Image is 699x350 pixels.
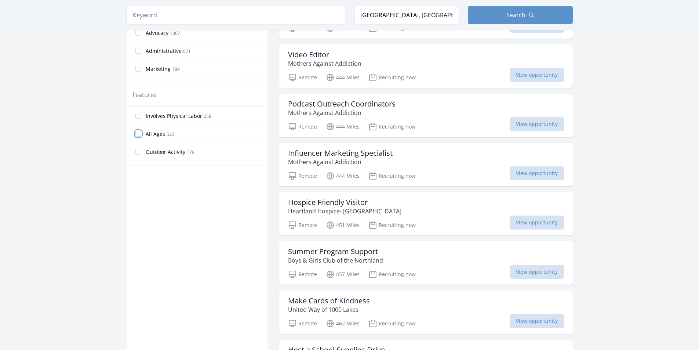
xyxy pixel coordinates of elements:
[288,158,393,166] p: Mothers Against Addiction
[146,29,168,37] span: Advocacy
[279,291,573,334] a: Make Cards of Kindness United Way of 1000 Lakes Remote 462 Miles Recruiting now View opportunity
[288,100,396,108] h3: Podcast Outreach Coordinators
[326,122,360,131] p: 444 Miles
[187,149,194,155] span: 179
[368,122,416,131] p: Recruiting now
[288,149,393,158] h3: Influencer Marketing Specialist
[132,90,157,99] legend: Features
[288,59,361,68] p: Mothers Against Addiction
[368,270,416,279] p: Recruiting now
[135,66,141,72] input: Marketing 789
[510,216,564,230] span: View opportunity
[368,73,416,82] p: Recruiting now
[288,198,401,207] h3: Hospice Friendly Visitor
[510,314,564,328] span: View opportunity
[135,48,141,54] input: Administrative 871
[167,131,174,137] span: 525
[288,270,317,279] p: Remote
[510,68,564,82] span: View opportunity
[288,247,383,256] h3: Summer Program Support
[146,47,182,55] span: Administrative
[135,149,141,155] input: Outdoor Activity 179
[279,44,573,88] a: Video Editor Mothers Against Addiction Remote 444 Miles Recruiting now View opportunity
[368,221,416,230] p: Recruiting now
[135,131,141,137] input: All Ages 525
[288,122,317,131] p: Remote
[510,265,564,279] span: View opportunity
[135,113,141,119] input: Involves Physical Labor 658
[326,270,360,279] p: 457 Miles
[326,172,360,180] p: 444 Miles
[326,319,360,328] p: 462 Miles
[135,30,141,36] input: Advocacy 1307
[288,256,383,265] p: Boys & Girls Club of the Northland
[279,94,573,137] a: Podcast Outreach Coordinators Mothers Against Addiction Remote 444 Miles Recruiting now View oppo...
[510,117,564,131] span: View opportunity
[354,6,459,24] input: Location
[172,66,180,72] span: 789
[146,112,202,120] span: Involves Physical Labor
[146,65,171,73] span: Marketing
[288,296,370,305] h3: Make Cards of Kindness
[288,207,401,216] p: Heartland Hospice- [GEOGRAPHIC_DATA]
[468,6,573,24] button: Search
[170,30,180,36] span: 1307
[288,172,317,180] p: Remote
[288,221,317,230] p: Remote
[510,166,564,180] span: View opportunity
[146,130,165,138] span: All Ages
[183,48,191,54] span: 871
[288,73,317,82] p: Remote
[288,50,361,59] h3: Video Editor
[326,221,360,230] p: 451 Miles
[204,113,211,119] span: 658
[368,172,416,180] p: Recruiting now
[326,73,360,82] p: 444 Miles
[279,192,573,235] a: Hospice Friendly Visitor Heartland Hospice- [GEOGRAPHIC_DATA] Remote 451 Miles Recruiting now Vie...
[288,305,370,314] p: United Way of 1000 Lakes
[279,241,573,285] a: Summer Program Support Boys & Girls Club of the Northland Remote 457 Miles Recruiting now View op...
[279,143,573,186] a: Influencer Marketing Specialist Mothers Against Addiction Remote 444 Miles Recruiting now View op...
[288,319,317,328] p: Remote
[368,319,416,328] p: Recruiting now
[146,148,185,156] span: Outdoor Activity
[506,11,525,19] span: Search
[127,6,345,24] input: Keyword
[288,108,396,117] p: Mothers Against Addiction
